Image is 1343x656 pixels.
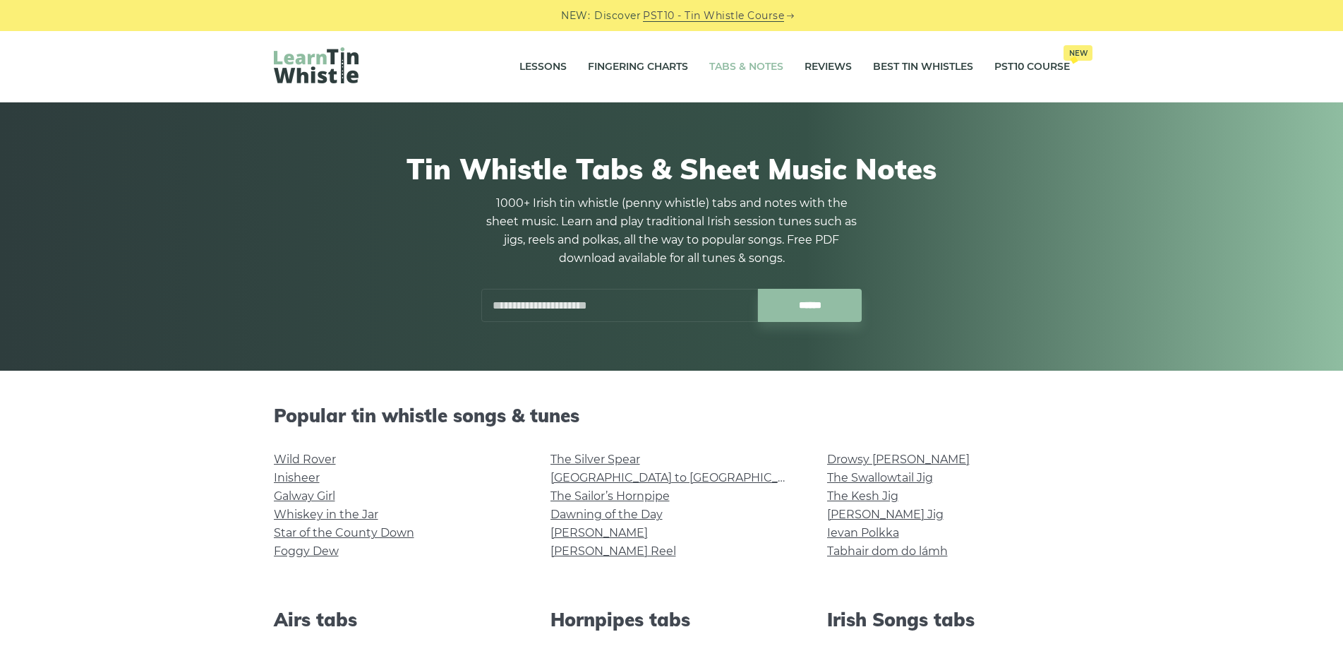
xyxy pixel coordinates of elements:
a: [PERSON_NAME] Reel [550,544,676,558]
a: The Sailor’s Hornpipe [550,489,670,503]
a: Foggy Dew [274,544,339,558]
h1: Tin Whistle Tabs & Sheet Music Notes [274,152,1070,186]
a: [PERSON_NAME] [550,526,648,539]
a: Galway Girl [274,489,335,503]
h2: Popular tin whistle songs & tunes [274,405,1070,427]
a: The Swallowtail Jig [827,471,933,484]
a: Lessons [519,49,567,85]
span: New [1064,45,1092,61]
a: PST10 CourseNew [994,49,1070,85]
a: Dawning of the Day [550,508,663,521]
h2: Hornpipes tabs [550,609,793,631]
a: Wild Rover [274,453,336,466]
h2: Irish Songs tabs [827,609,1070,631]
img: LearnTinWhistle.com [274,47,359,83]
a: Whiskey in the Jar [274,508,378,521]
a: Reviews [805,49,852,85]
a: Tabs & Notes [709,49,783,85]
a: Ievan Polkka [827,526,899,539]
a: The Kesh Jig [827,489,898,503]
a: Best Tin Whistles [873,49,973,85]
a: Fingering Charts [588,49,688,85]
a: [PERSON_NAME] Jig [827,508,944,521]
a: [GEOGRAPHIC_DATA] to [GEOGRAPHIC_DATA] [550,471,811,484]
h2: Airs tabs [274,609,517,631]
a: Drowsy [PERSON_NAME] [827,453,970,466]
p: 1000+ Irish tin whistle (penny whistle) tabs and notes with the sheet music. Learn and play tradi... [481,194,862,268]
a: The Silver Spear [550,453,640,466]
a: Tabhair dom do lámh [827,544,948,558]
a: Star of the County Down [274,526,414,539]
a: Inisheer [274,471,320,484]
